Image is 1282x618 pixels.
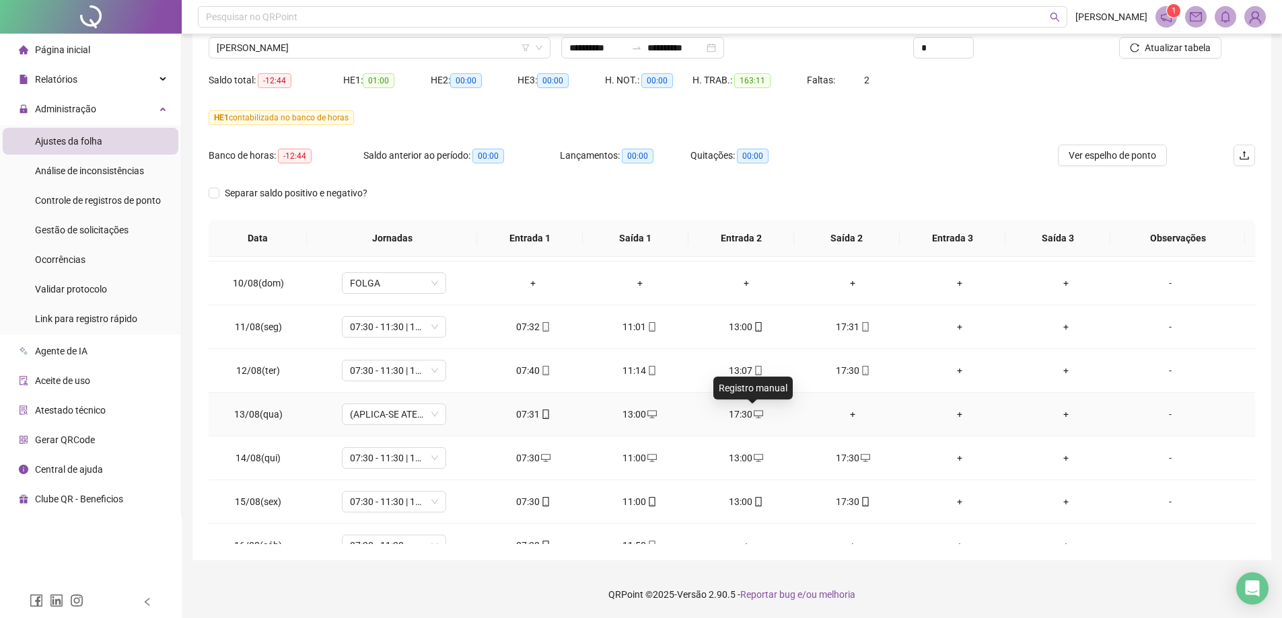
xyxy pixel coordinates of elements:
[1050,12,1060,22] span: search
[491,363,575,378] div: 07:40
[704,538,789,553] div: +
[1130,43,1139,52] span: reload
[1119,37,1221,59] button: Atualizar tabela
[19,405,28,415] span: solution
[917,407,1002,422] div: +
[1160,11,1172,23] span: notification
[307,220,477,257] th: Jornadas
[704,319,789,334] div: 13:00
[363,148,560,163] div: Saldo anterior ao período:
[35,74,77,85] span: Relatórios
[35,346,87,356] span: Agente de IA
[35,254,85,265] span: Ocorrências
[917,319,1002,334] div: +
[209,220,307,257] th: Data
[491,494,575,509] div: 07:30
[236,365,280,376] span: 12/08(ter)
[209,73,343,88] div: Saldo total:
[641,73,673,88] span: 00:00
[1131,276,1210,291] div: -
[19,75,28,84] span: file
[472,149,504,163] span: 00:00
[363,73,394,88] span: 01:00
[50,594,63,607] span: linkedin
[810,538,895,553] div: +
[690,148,821,163] div: Quitações:
[491,276,575,291] div: +
[1024,494,1108,509] div: +
[1058,145,1167,166] button: Ver espelho de ponto
[19,376,28,385] span: audit
[646,322,657,332] span: mobile
[917,363,1002,378] div: +
[19,494,28,504] span: gift
[597,407,682,422] div: 13:00
[35,494,123,504] span: Clube QR - Beneficios
[234,540,282,551] span: 16/08(sáb)
[217,38,542,58] span: PAMELA CRISTINA TRINDADE DE OLIVEIRA
[1131,363,1210,378] div: -
[491,451,575,465] div: 07:30
[19,45,28,54] span: home
[35,44,90,55] span: Página inicial
[704,494,789,509] div: 13:00
[810,319,895,334] div: 17:31
[233,278,284,288] span: 10/08(dom)
[477,220,583,257] th: Entrada 1
[1024,276,1108,291] div: +
[350,317,438,337] span: 07:30 - 11:30 | 13:00 - 17:00
[810,451,895,465] div: 17:30
[35,195,161,206] span: Controle de registros de ponto
[258,73,291,88] span: -12:44
[917,276,1002,291] div: +
[535,44,543,52] span: down
[1131,494,1210,509] div: -
[540,366,550,375] span: mobile
[688,220,794,257] th: Entrada 2
[752,366,763,375] span: mobile
[209,110,354,125] span: contabilizada no banco de horas
[900,220,1005,257] th: Entrada 3
[35,434,95,445] span: Gerar QRCode
[1024,451,1108,465] div: +
[704,451,789,465] div: 13:00
[810,407,895,422] div: +
[278,149,312,163] span: -12:44
[704,363,789,378] div: 13:07
[807,75,837,85] span: Faltas:
[1005,220,1111,257] th: Saída 3
[917,494,1002,509] div: +
[35,104,96,114] span: Administração
[734,73,771,88] span: 163:11
[740,589,855,600] span: Reportar bug e/ou melhoria
[143,597,152,607] span: left
[343,73,431,88] div: HE 1:
[1024,319,1108,334] div: +
[859,497,870,506] span: mobile
[631,42,642,53] span: swap-right
[704,276,789,291] div: +
[560,148,690,163] div: Lançamentos:
[35,165,144,176] span: Análise de inconsistências
[35,284,107,295] span: Validar protocolo
[692,73,807,88] div: H. TRAB.:
[491,319,575,334] div: 07:32
[1110,220,1245,257] th: Observações
[597,319,682,334] div: 11:01
[646,497,657,506] span: mobile
[35,225,129,235] span: Gestão de solicitações
[491,407,575,422] div: 07:31
[209,148,363,163] div: Banco de horas:
[235,321,282,332] span: 11/08(seg)
[35,136,102,147] span: Ajustes da folha
[859,453,870,463] span: desktop
[1121,231,1234,245] span: Observações
[350,535,438,555] span: 07:30 - 11:30
[540,541,550,550] span: mobile
[540,322,550,332] span: mobile
[1190,11,1202,23] span: mail
[810,363,895,378] div: 17:30
[1024,538,1108,553] div: +
[219,186,373,200] span: Separar saldo positivo e negativo?
[917,451,1002,465] div: +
